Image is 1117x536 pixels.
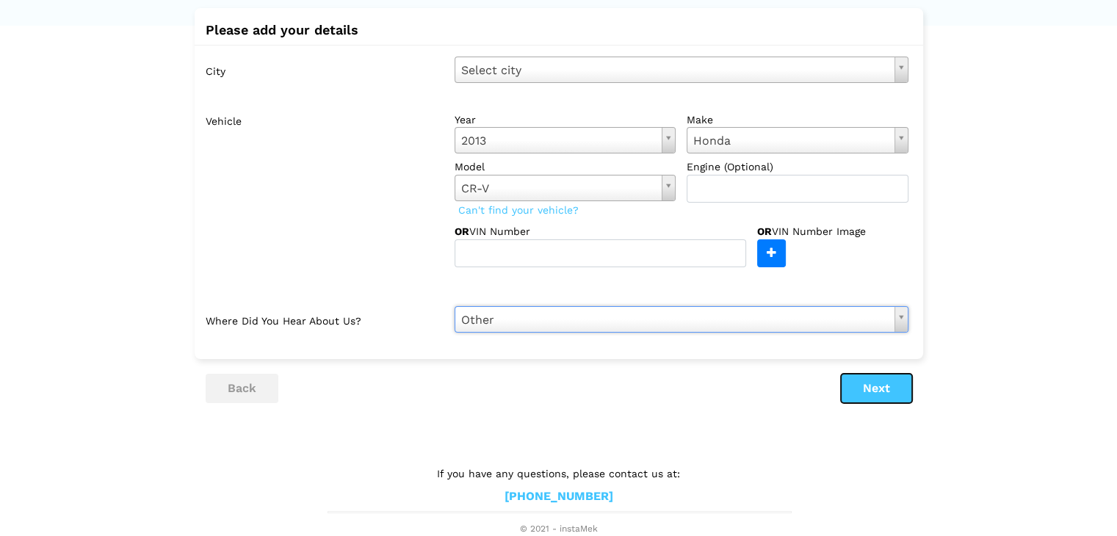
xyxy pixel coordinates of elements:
[455,159,676,174] label: model
[461,131,657,151] span: 2013
[841,374,912,403] button: Next
[455,57,908,83] a: Select city
[206,57,444,83] label: City
[455,225,469,237] strong: OR
[461,179,657,198] span: CR-V
[693,131,889,151] span: Honda
[455,224,576,239] label: VIN Number
[455,112,676,127] label: year
[206,374,278,403] button: back
[206,106,444,267] label: Vehicle
[206,23,912,37] h2: Please add your details
[455,200,582,220] span: Can't find your vehicle?
[757,224,897,239] label: VIN Number Image
[505,489,613,504] a: [PHONE_NUMBER]
[687,112,908,127] label: make
[687,159,908,174] label: Engine (Optional)
[461,311,889,330] span: Other
[757,225,772,237] strong: OR
[328,466,790,482] p: If you have any questions, please contact us at:
[461,61,889,80] span: Select city
[687,127,908,153] a: Honda
[455,175,676,201] a: CR-V
[328,524,790,535] span: © 2021 - instaMek
[206,306,444,333] label: Where did you hear about us?
[455,306,908,333] a: Other
[455,127,676,153] a: 2013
